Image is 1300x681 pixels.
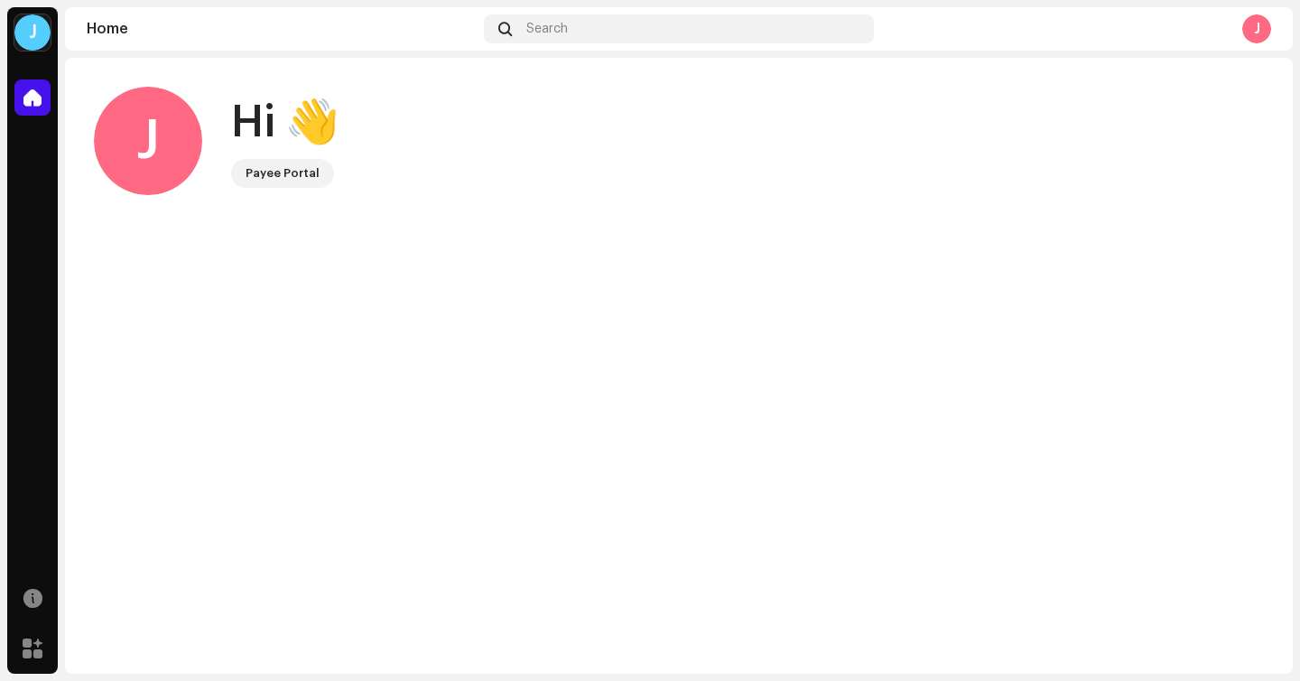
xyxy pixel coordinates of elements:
div: J [1242,14,1271,43]
div: J [94,87,202,195]
div: Payee Portal [246,163,320,184]
div: Home [87,22,477,36]
div: J [14,14,51,51]
span: Search [526,22,568,36]
div: Hi 👋 [231,94,339,152]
